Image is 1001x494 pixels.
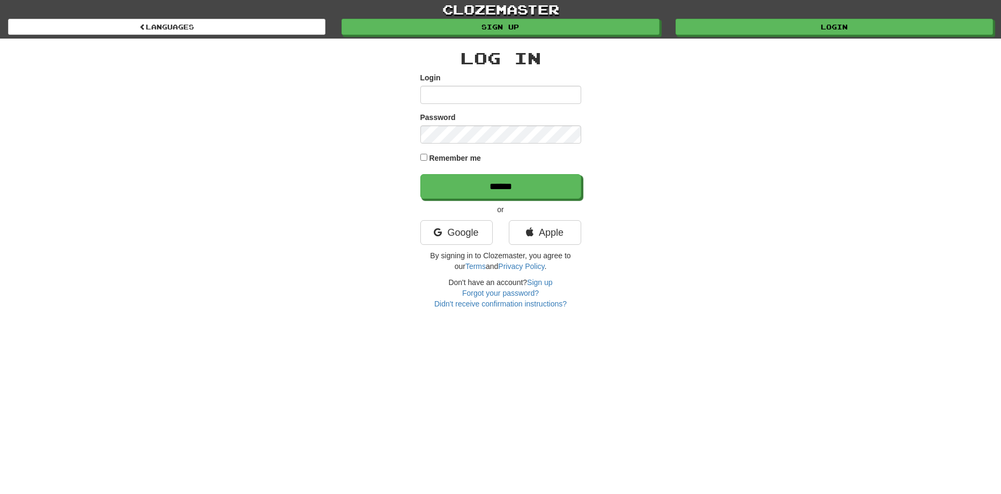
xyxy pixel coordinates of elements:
a: Didn't receive confirmation instructions? [434,300,567,308]
a: Sign up [527,278,552,287]
a: Forgot your password? [462,289,539,297]
a: Languages [8,19,325,35]
p: or [420,204,581,215]
label: Password [420,112,456,123]
a: Login [676,19,993,35]
p: By signing in to Clozemaster, you agree to our and . [420,250,581,272]
a: Google [420,220,493,245]
div: Don't have an account? [420,277,581,309]
a: Terms [465,262,486,271]
a: Sign up [342,19,659,35]
a: Privacy Policy [498,262,544,271]
a: Apple [509,220,581,245]
label: Remember me [429,153,481,163]
label: Login [420,72,441,83]
h2: Log In [420,49,581,67]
